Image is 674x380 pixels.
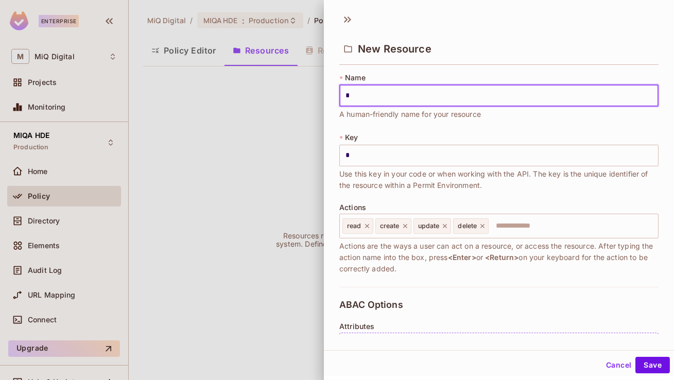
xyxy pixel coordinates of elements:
[345,133,358,142] span: Key
[339,240,659,274] span: Actions are the ways a user can act on a resource, or access the resource. After typing the actio...
[339,109,481,120] span: A human-friendly name for your resource
[347,222,361,230] span: read
[448,253,476,262] span: <Enter>
[602,357,635,373] button: Cancel
[339,333,659,355] div: Add attribute
[453,218,489,234] div: delete
[485,253,519,262] span: <Return>
[339,300,403,310] span: ABAC Options
[418,222,440,230] span: update
[339,322,375,331] span: Attributes
[375,218,411,234] div: create
[339,203,366,212] span: Actions
[339,168,659,191] span: Use this key in your code or when working with the API. The key is the unique identifier of the r...
[380,222,400,230] span: create
[413,218,452,234] div: update
[458,222,477,230] span: delete
[342,218,373,234] div: read
[345,74,366,82] span: Name
[635,357,670,373] button: Save
[358,43,431,55] span: New Resource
